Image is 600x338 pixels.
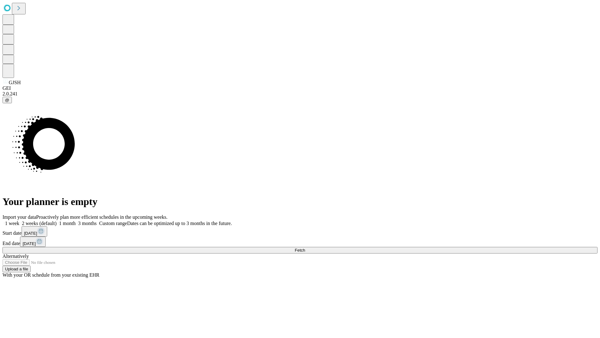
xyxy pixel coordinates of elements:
span: [DATE] [24,231,37,236]
span: GJSH [9,80,21,85]
h1: Your planner is empty [2,196,597,207]
button: [DATE] [20,237,46,247]
span: 1 month [59,221,76,226]
button: [DATE] [22,226,47,237]
div: Start date [2,226,597,237]
span: @ [5,98,9,102]
span: Import your data [2,214,36,220]
div: End date [2,237,597,247]
div: 2.0.241 [2,91,597,97]
span: [DATE] [22,241,36,246]
span: Alternatively [2,253,29,259]
span: Dates can be optimized up to 3 months in the future. [127,221,232,226]
span: Custom range [99,221,127,226]
button: Fetch [2,247,597,253]
span: Fetch [295,248,305,253]
div: GEI [2,85,597,91]
span: 1 week [5,221,19,226]
span: With your OR schedule from your existing EHR [2,272,99,278]
button: @ [2,97,12,103]
span: Proactively plan more efficient schedules in the upcoming weeks. [36,214,167,220]
span: 2 weeks (default) [22,221,57,226]
button: Upload a file [2,266,31,272]
span: 3 months [78,221,97,226]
